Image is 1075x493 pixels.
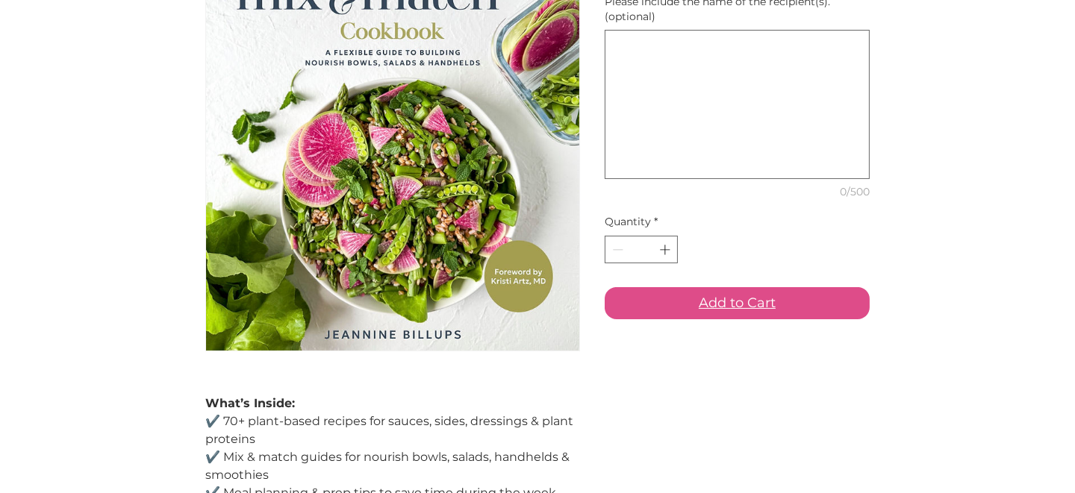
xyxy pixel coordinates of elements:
p: ✔️ 70+ plant-based recipes for sauces, sides, dressings & plant proteins [205,412,579,448]
textarea: Would you like a signed copy from the author? Please include the name of the recipient(s). (optio... [605,37,869,172]
button: Add to Cart [605,287,870,319]
strong: What’s Inside: [205,396,295,410]
button: Decrement [607,236,626,263]
p: ✔️ Mix & match guides for nourish bowls, salads, handhelds & smoothies [205,448,579,484]
input: Quantity [626,236,657,263]
div: 0/500 [605,185,870,200]
span: Add to Cart [699,293,776,313]
legend: Quantity [605,215,658,236]
button: Increment [657,236,676,263]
